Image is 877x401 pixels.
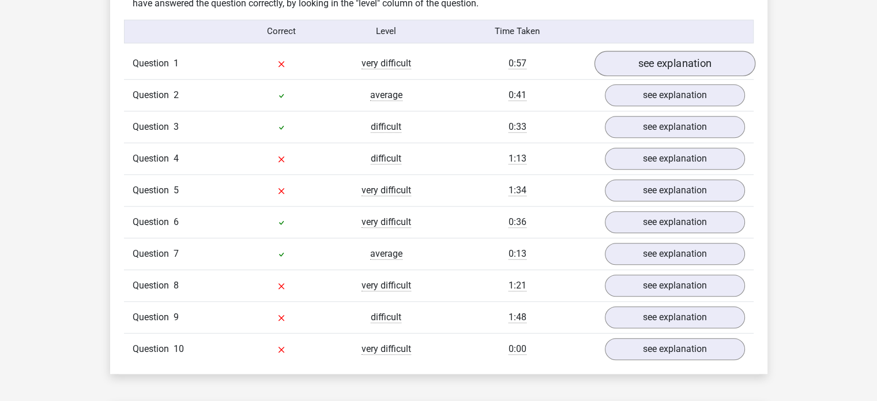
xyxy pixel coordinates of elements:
[174,89,179,100] span: 2
[605,179,745,201] a: see explanation
[594,51,755,76] a: see explanation
[509,121,526,133] span: 0:33
[438,25,596,38] div: Time Taken
[362,185,411,196] span: very difficult
[133,247,174,261] span: Question
[370,248,402,260] span: average
[362,58,411,69] span: very difficult
[133,342,174,356] span: Question
[605,338,745,360] a: see explanation
[174,280,179,291] span: 8
[133,120,174,134] span: Question
[362,343,411,355] span: very difficult
[133,310,174,324] span: Question
[371,312,401,323] span: difficult
[605,116,745,138] a: see explanation
[229,25,334,38] div: Correct
[362,280,411,291] span: very difficult
[174,153,179,164] span: 4
[133,57,174,70] span: Question
[174,121,179,132] span: 3
[509,343,526,355] span: 0:00
[605,211,745,233] a: see explanation
[174,216,179,227] span: 6
[133,183,174,197] span: Question
[174,185,179,196] span: 5
[174,58,179,69] span: 1
[133,152,174,166] span: Question
[509,89,526,101] span: 0:41
[605,148,745,170] a: see explanation
[605,84,745,106] a: see explanation
[362,216,411,228] span: very difficult
[509,248,526,260] span: 0:13
[509,58,526,69] span: 0:57
[370,89,402,101] span: average
[509,312,526,323] span: 1:48
[133,279,174,293] span: Question
[371,121,401,133] span: difficult
[174,312,179,323] span: 9
[509,216,526,228] span: 0:36
[509,185,526,196] span: 1:34
[605,306,745,328] a: see explanation
[334,25,439,38] div: Level
[174,343,184,354] span: 10
[605,243,745,265] a: see explanation
[605,275,745,297] a: see explanation
[133,88,174,102] span: Question
[174,248,179,259] span: 7
[133,215,174,229] span: Question
[509,280,526,291] span: 1:21
[371,153,401,164] span: difficult
[509,153,526,164] span: 1:13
